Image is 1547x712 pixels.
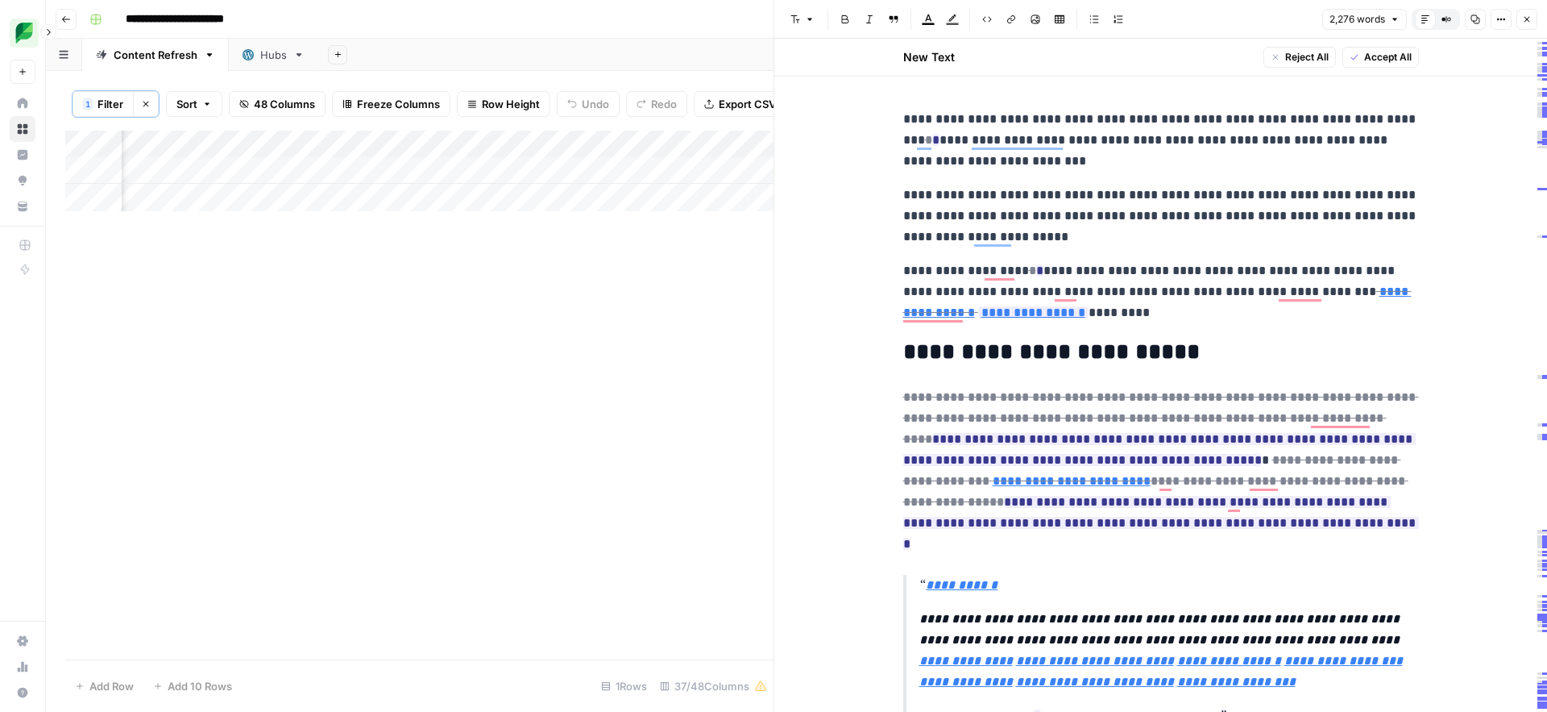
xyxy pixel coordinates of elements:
span: Add 10 Rows [168,678,232,694]
button: Reject All [1263,47,1336,68]
div: Content Refresh [114,47,197,63]
button: 1Filter [73,91,133,117]
a: Your Data [10,194,35,219]
span: 1 [85,98,90,110]
button: Add Row [65,673,143,699]
div: 1 Rows [595,673,653,699]
button: 48 Columns [229,91,326,117]
span: Reject All [1285,50,1329,65]
span: 48 Columns [254,96,315,112]
div: 37/48 Columns [653,673,773,699]
a: Home [10,90,35,116]
button: Help + Support [10,680,35,706]
div: 1 [83,98,93,110]
span: Add Row [89,678,134,694]
button: Workspace: SproutSocial [10,13,35,53]
img: SproutSocial Logo [10,19,39,48]
span: Export CSV [719,96,776,112]
span: Sort [176,96,197,112]
button: Redo [626,91,687,117]
div: Hubs [260,47,287,63]
button: Sort [166,91,222,117]
a: Insights [10,142,35,168]
span: Accept All [1364,50,1412,65]
span: Freeze Columns [357,96,440,112]
a: Settings [10,628,35,654]
button: 2,276 words [1322,9,1407,30]
button: Undo [557,91,620,117]
span: 2,276 words [1329,12,1385,27]
a: Usage [10,654,35,680]
button: Add 10 Rows [143,673,242,699]
span: Redo [651,96,677,112]
button: Export CSV [694,91,786,117]
a: Content Refresh [82,39,229,71]
h2: New Text [903,49,955,65]
span: Undo [582,96,609,112]
button: Row Height [457,91,550,117]
a: Hubs [229,39,318,71]
button: Accept All [1342,47,1419,68]
span: Filter [97,96,123,112]
span: Row Height [482,96,540,112]
a: Browse [10,116,35,142]
button: Freeze Columns [332,91,450,117]
a: Opportunities [10,168,35,194]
